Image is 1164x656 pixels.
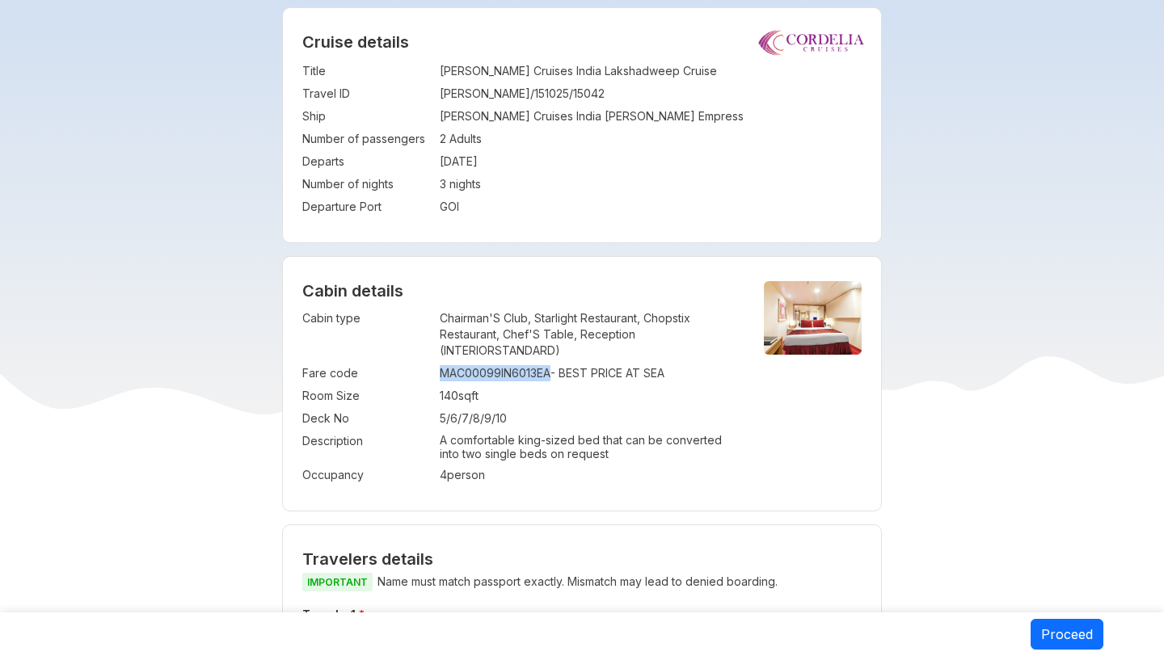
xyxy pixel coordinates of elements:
td: : [432,150,440,173]
p: A comfortable king-sized bed that can be converted into two single beds on request [440,433,737,460]
td: : [432,430,440,464]
td: : [432,385,440,407]
p: Name must match passport exactly. Mismatch may lead to denied boarding. [302,572,862,592]
button: Proceed [1031,619,1103,650]
td: GOI [440,196,862,218]
td: 5/6/7/8/9/10 [440,407,737,430]
td: Travel ID [302,82,432,105]
div: MAC00099IN6013EA - BEST PRICE AT SEA [440,365,737,381]
td: : [432,105,440,128]
td: Cabin type [302,307,432,362]
td: Departure Port [302,196,432,218]
td: 140 sqft [440,385,737,407]
td: : [432,128,440,150]
td: Room Size [302,385,432,407]
td: Occupancy [302,464,432,486]
td: 2 Adults [440,128,862,150]
td: [PERSON_NAME] Cruises India Lakshadweep Cruise [440,60,862,82]
td: 4 person [440,464,737,486]
td: Departs [302,150,432,173]
td: Title [302,60,432,82]
td: : [432,196,440,218]
td: : [432,407,440,430]
td: : [432,307,440,362]
td: 3 nights [440,173,862,196]
h2: Travelers details [302,549,862,569]
td: : [432,173,440,196]
td: [DATE] [440,150,862,173]
td: : [432,464,440,486]
td: Fare code [302,362,432,385]
span: IMPORTANT [302,573,373,591]
td: [PERSON_NAME]/151025/15042 [440,82,862,105]
td: : [432,60,440,82]
h4: Cabin details [302,281,862,301]
td: [PERSON_NAME] Cruises India [PERSON_NAME] Empress [440,105,862,128]
td: : [432,82,440,105]
td: Deck No [302,407,432,430]
td: Description [302,430,432,464]
h5: Traveler 1 [299,605,866,624]
td: : [432,362,440,385]
td: Chairman'S Club, Starlight Restaurant, Chopstix Restaurant, Chef'S Table, Reception (INTERIORSTAN... [440,307,737,362]
td: Number of passengers [302,128,432,150]
h2: Cruise details [302,32,862,52]
td: Ship [302,105,432,128]
td: Number of nights [302,173,432,196]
